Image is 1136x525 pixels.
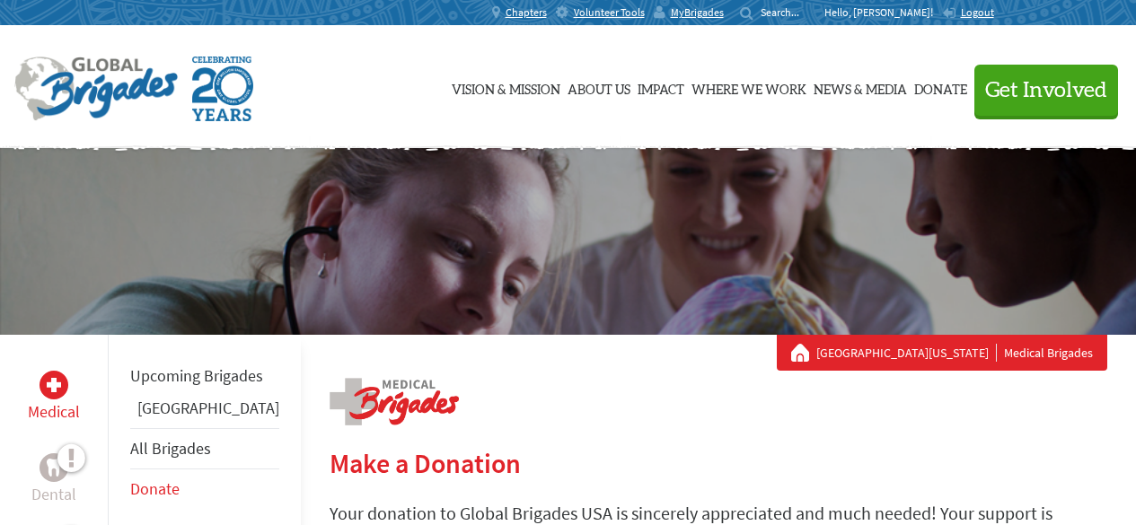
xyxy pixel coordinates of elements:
li: Donate [130,469,279,509]
li: All Brigades [130,428,279,469]
p: Medical [28,399,80,424]
a: Donate [914,42,967,132]
a: All Brigades [130,438,211,459]
div: Medical [40,371,68,399]
li: Upcoming Brigades [130,356,279,396]
a: News & Media [814,42,907,132]
img: Medical [47,378,61,392]
span: Get Involved [985,80,1107,101]
img: Global Brigades Logo [14,57,178,121]
li: Panama [130,396,279,428]
button: Get Involved [974,65,1118,116]
div: Medical Brigades [791,344,1093,362]
p: Hello, [PERSON_NAME]! [824,5,942,20]
a: Where We Work [691,42,806,132]
a: [GEOGRAPHIC_DATA] [137,398,279,418]
a: About Us [568,42,630,132]
div: Dental [40,453,68,482]
p: Dental [31,482,76,507]
span: Volunteer Tools [574,5,645,20]
a: Logout [942,5,994,20]
span: MyBrigades [671,5,724,20]
a: [GEOGRAPHIC_DATA][US_STATE] [816,344,997,362]
a: DentalDental [31,453,76,507]
h2: Make a Donation [330,447,1107,479]
a: MedicalMedical [28,371,80,424]
a: Vision & Mission [452,42,560,132]
img: Global Brigades Celebrating 20 Years [192,57,253,121]
input: Search... [761,5,812,19]
span: Chapters [506,5,547,20]
span: Logout [961,5,994,19]
a: Impact [638,42,684,132]
img: Dental [47,459,61,476]
a: Donate [130,478,180,499]
img: logo-medical.png [330,378,459,425]
a: Upcoming Brigades [130,365,263,386]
